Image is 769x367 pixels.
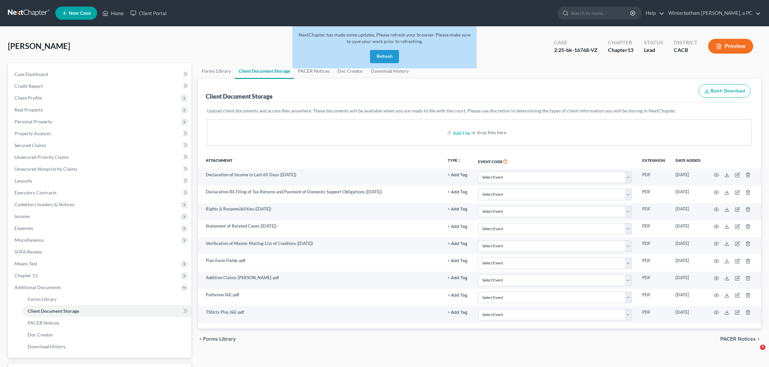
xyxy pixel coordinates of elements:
td: [DATE] [670,272,706,289]
td: Statement of Related Cases ([DATE]) [198,220,442,237]
span: Expenses [14,225,33,231]
a: Forms Library [22,293,191,305]
td: PDF [637,237,670,255]
button: + Add Tag [448,190,467,194]
td: Verification of Master Mailing List of Creditors ([DATE]) [198,237,442,255]
th: Event Code [473,154,637,169]
a: Doc Creator [22,329,191,341]
td: Declaration RE Filing of Tax Returns and Payment of Domestic Support Obligations ([DATE]) [198,186,442,203]
input: Search by name... [571,7,631,19]
span: Case Dashboard [14,71,48,77]
span: [PERSON_NAME] [8,41,70,51]
a: Help [642,7,664,19]
a: + Add Tag [448,223,467,229]
th: Extension [637,154,670,169]
span: PACER Notices [720,336,756,342]
i: chevron_right [756,336,761,342]
a: + Add Tag [448,275,467,281]
a: Property Analysis [9,128,191,139]
td: PDF [637,186,670,203]
div: District [674,39,698,46]
a: + Add Tag [448,257,467,264]
a: Home [99,7,127,19]
a: SOFA Review [9,246,191,258]
td: PDF [637,306,670,323]
td: Addition Claims [PERSON_NAME]-pdf [198,272,442,289]
div: Status [644,39,663,46]
td: TShirts Plus I&E-pdf [198,306,442,323]
a: + Add Tag [448,240,467,247]
a: + Add Tag [448,292,467,298]
td: PDF [637,255,670,272]
td: PDF [637,272,670,289]
button: TYPEunfold_more [448,159,461,163]
td: [DATE] [670,220,706,237]
td: [DATE] [670,306,706,323]
span: Forms Library [203,336,236,342]
a: PACER Notices [22,317,191,329]
a: Client Portal [127,7,170,19]
td: [DATE] [670,237,706,255]
td: PDF [637,169,670,186]
i: unfold_more [457,159,461,163]
span: Unsecured Priority Claims [14,154,69,160]
th: Attachment [198,154,442,169]
span: Means Test [14,261,37,266]
a: + Add Tag [448,206,467,212]
td: [DATE] [670,289,706,306]
div: 2:25-bk-16768-VZ [554,46,597,54]
span: Forms Library [28,296,57,302]
td: [DATE] [670,203,706,220]
a: Secured Claims [9,139,191,151]
a: Download History [22,341,191,353]
span: Lawsuits [14,178,32,183]
div: Chapter [608,46,633,54]
a: Client Document Storage [22,305,191,317]
span: Personal Property [14,119,52,124]
i: chevron_left [198,336,203,342]
span: 13 [627,47,633,53]
td: Plan Form Fields-pdf [198,255,442,272]
button: + Add Tag [448,310,467,315]
button: + Add Tag [448,259,467,263]
td: PDF [637,220,670,237]
a: Winterbotham [PERSON_NAME], a PC [665,7,761,19]
button: Preview [708,39,753,54]
a: Forms Library [198,63,235,79]
th: Date added [670,154,706,169]
button: PACER Notices chevron_right [720,336,761,342]
td: [DATE] [670,169,706,186]
span: Download History [28,344,66,349]
span: Client Document Storage [28,308,79,314]
button: chevron_left Forms Library [198,336,236,342]
span: Miscellaneous [14,237,44,243]
a: Unsecured Priority Claims [9,151,191,163]
a: Unsecured Nonpriority Claims [9,163,191,175]
button: + Add Tag [448,207,467,211]
span: NextChapter has made some updates. Please refresh your browser. Please make sure to save your wor... [299,32,470,44]
a: Case Dashboard [9,68,191,80]
td: [DATE] [670,186,706,203]
a: Executory Contracts [9,187,191,199]
span: Executory Contracts [14,190,57,195]
div: or drop files here [471,129,506,136]
td: PDF [637,289,670,306]
div: Case [554,39,597,46]
button: Refresh [370,50,399,63]
button: + Add Tag [448,173,467,177]
span: Secured Claims [14,142,46,148]
a: + Add Tag [448,189,467,195]
div: Client Document Storage [206,92,273,100]
button: + Add Tag [448,276,467,280]
span: Credit Report [14,83,43,89]
iframe: Intercom live chat [747,345,762,360]
p: Upload client documents and access files anywhere. These documents will be available when you are... [207,108,752,114]
span: Property Analysis [14,131,51,136]
td: Rights & Responsibilities ([DATE]) [198,203,442,220]
div: Lead [644,46,663,54]
span: New Case [69,11,91,16]
div: CACB [674,46,698,54]
button: + Add Tag [448,225,467,229]
span: Real Property [14,107,43,112]
div: Chapter [608,39,633,46]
